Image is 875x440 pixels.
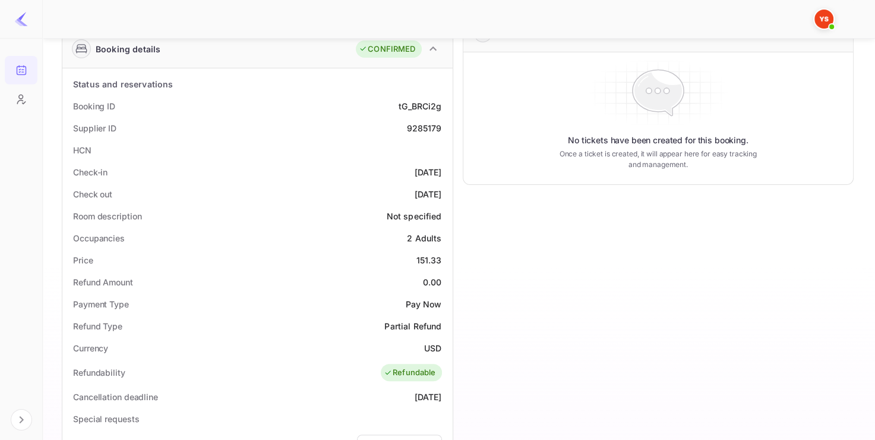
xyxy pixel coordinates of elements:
[73,188,112,200] div: Check out
[73,78,173,90] div: Status and reservations
[359,43,415,55] div: CONFIRMED
[73,122,116,134] div: Supplier ID
[73,210,141,222] div: Room description
[73,254,93,266] div: Price
[415,166,442,178] div: [DATE]
[568,134,748,146] p: No tickets have been created for this booking.
[73,413,139,425] div: Special requests
[73,144,91,156] div: HCN
[424,342,441,354] div: USD
[5,56,37,83] a: Bookings
[14,12,29,26] img: LiteAPI
[554,149,763,170] p: Once a ticket is created, it will appear here for easy tracking and management.
[407,232,441,244] div: 2 Adults
[387,210,442,222] div: Not specified
[415,188,442,200] div: [DATE]
[73,366,125,379] div: Refundability
[405,298,441,310] div: Pay Now
[5,85,37,112] a: Customers
[416,254,442,266] div: 151.33
[11,409,32,430] button: Expand navigation
[406,122,441,134] div: 9285179
[415,391,442,403] div: [DATE]
[73,391,158,403] div: Cancellation deadline
[384,367,436,379] div: Refundable
[73,100,115,112] div: Booking ID
[73,166,108,178] div: Check-in
[814,10,833,29] img: Yandex Support
[73,320,122,332] div: Refund Type
[73,232,125,244] div: Occupancies
[96,43,160,55] div: Booking details
[73,298,129,310] div: Payment Type
[73,342,108,354] div: Currency
[423,276,442,288] div: 0.00
[399,100,441,112] div: tG_BRCi2g
[384,320,441,332] div: Partial Refund
[73,276,133,288] div: Refund Amount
